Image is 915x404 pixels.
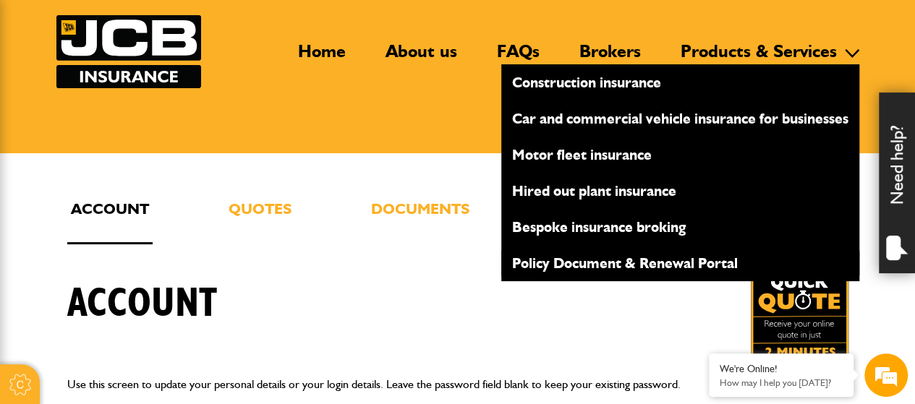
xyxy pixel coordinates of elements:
a: Products & Services [670,40,848,74]
p: How may I help you today? [720,377,843,388]
a: Home [287,40,357,74]
a: FAQs [486,40,550,74]
a: Car and commercial vehicle insurance for businesses [501,106,859,131]
a: Documents [367,197,473,244]
div: We're Online! [720,363,843,375]
a: Brokers [569,40,652,74]
img: JCB Insurance Services logo [56,15,201,88]
a: Hired out plant insurance [501,179,859,203]
a: Account [67,197,153,244]
a: Bespoke insurance broking [501,215,859,239]
h1: Account [67,280,217,328]
a: About us [375,40,468,74]
a: Get your insurance quote in just 2-minutes [751,266,848,364]
a: Motor fleet insurance [501,142,859,167]
img: Quick Quote [751,266,848,364]
a: Quotes [225,197,295,244]
div: Need help? [879,93,915,273]
a: Policy Document & Renewal Portal [501,251,859,275]
a: Construction insurance [501,70,859,95]
a: JCB Insurance Services [56,15,201,88]
p: Use this screen to update your personal details or your login details. Leave the password field b... [67,375,848,394]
